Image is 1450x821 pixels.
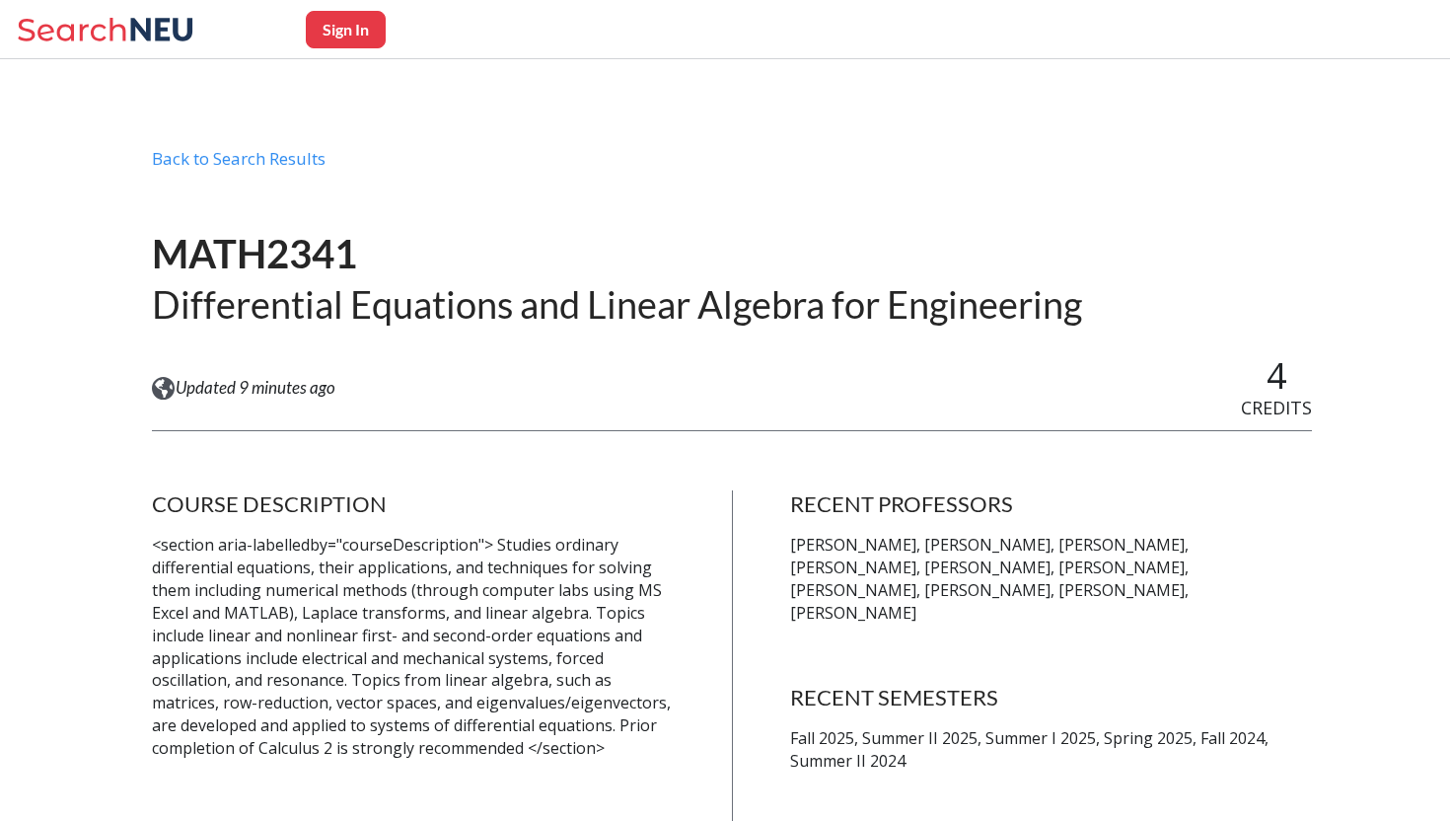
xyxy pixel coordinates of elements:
[152,280,1082,329] h2: Differential Equations and Linear Algebra for Engineering
[152,148,1312,186] div: Back to Search Results
[790,727,1312,773] p: Fall 2025, Summer II 2025, Summer I 2025, Spring 2025, Fall 2024, Summer II 2024
[176,377,335,399] span: Updated 9 minutes ago
[1241,396,1312,419] span: CREDITS
[152,490,674,518] h4: COURSE DESCRIPTION
[790,684,1312,711] h4: RECENT SEMESTERS
[152,229,1082,279] h1: MATH2341
[306,11,386,48] button: Sign In
[790,490,1312,518] h4: RECENT PROFESSORS
[152,534,674,760] p: <section aria-labelledby="courseDescription"> Studies ordinary differential equations, their appl...
[1267,351,1287,400] span: 4
[790,534,1312,624] p: [PERSON_NAME], [PERSON_NAME], [PERSON_NAME], [PERSON_NAME], [PERSON_NAME], [PERSON_NAME], [PERSON...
